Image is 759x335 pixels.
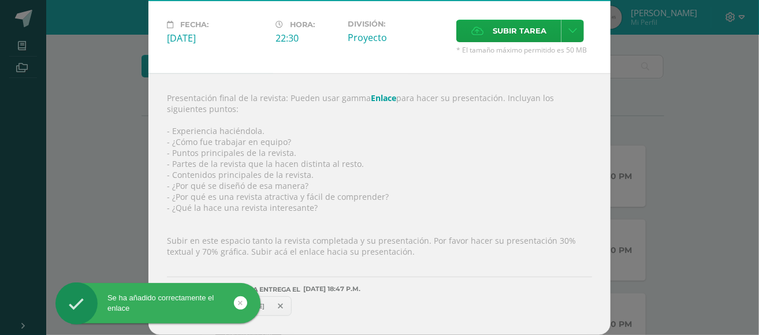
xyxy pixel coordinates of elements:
a: Enlace [371,92,396,103]
span: Subir tarea [493,20,546,42]
label: División: [348,20,447,28]
span: Hora: [290,20,315,29]
span: Fecha: [180,20,209,29]
div: Presentación final de la revista: Pueden usar gamma para hacer su presentación. Incluyan los sigu... [148,73,611,335]
div: 22:30 [276,32,338,44]
span: * El tamaño máximo permitido es 50 MB [456,45,592,55]
div: [DATE] [167,32,266,44]
div: Se ha añadido correctamente el enlace [55,293,261,314]
div: Proyecto [348,31,447,44]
